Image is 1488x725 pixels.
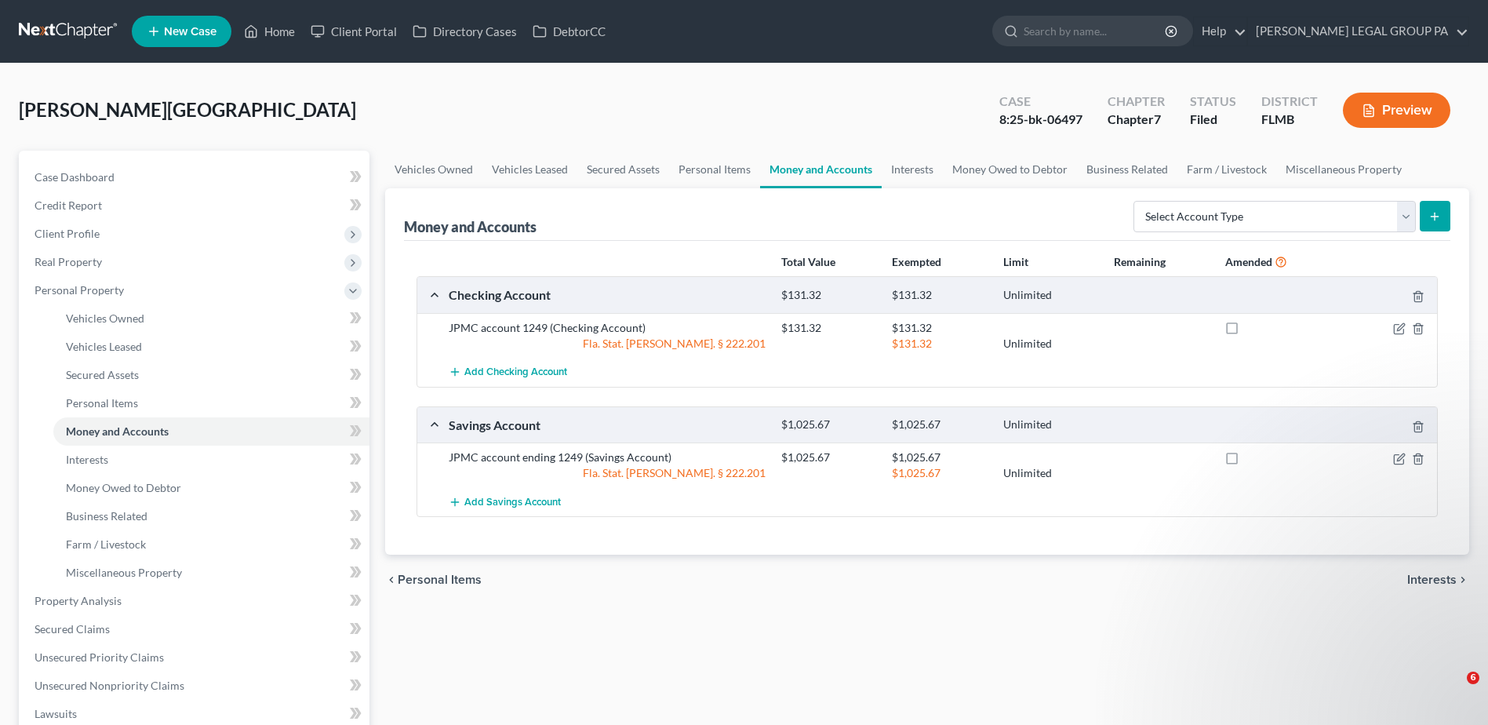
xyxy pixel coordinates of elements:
div: Filed [1190,111,1236,129]
button: Preview [1343,93,1450,128]
span: Interests [66,453,108,466]
div: $131.32 [773,320,884,336]
a: Interests [882,151,943,188]
span: [PERSON_NAME][GEOGRAPHIC_DATA] [19,98,356,121]
span: Secured Assets [66,368,139,381]
a: Unsecured Nonpriority Claims [22,672,369,700]
span: New Case [164,26,216,38]
span: 6 [1467,672,1479,684]
iframe: Intercom live chat [1435,672,1472,709]
strong: Amended [1225,255,1272,268]
div: Savings Account [441,417,773,433]
div: Checking Account [441,286,773,303]
div: $1,025.67 [884,450,995,465]
span: Credit Report [35,199,102,212]
strong: Remaining [1114,255,1166,268]
span: Personal Property [35,283,124,297]
div: $131.32 [884,320,995,336]
input: Search by name... [1024,16,1167,46]
div: District [1261,93,1318,111]
a: Vehicles Leased [482,151,577,188]
a: Miscellaneous Property [1276,151,1411,188]
div: Status [1190,93,1236,111]
a: Vehicles Owned [385,151,482,188]
a: Directory Cases [405,17,525,46]
span: Vehicles Owned [66,311,144,325]
a: [PERSON_NAME] LEGAL GROUP PA [1248,17,1468,46]
span: Vehicles Leased [66,340,142,353]
span: Case Dashboard [35,170,115,184]
span: Personal Items [398,574,482,586]
span: Secured Claims [35,622,110,636]
a: DebtorCC [525,17,613,46]
div: Fla. Stat. [PERSON_NAME]. § 222.201 [441,336,773,352]
a: Credit Report [22,191,369,220]
a: Vehicles Leased [53,333,369,361]
a: Case Dashboard [22,163,369,191]
a: Personal Items [53,389,369,417]
div: Chapter [1108,93,1165,111]
div: 8:25-bk-06497 [999,111,1082,129]
a: Business Related [1077,151,1177,188]
span: Miscellaneous Property [66,566,182,579]
a: Home [236,17,303,46]
div: $1,025.67 [884,417,995,432]
button: Add Savings Account [449,487,561,516]
i: chevron_left [385,574,398,586]
div: $131.32 [884,336,995,352]
strong: Limit [1003,255,1028,268]
div: Unlimited [995,417,1106,432]
a: Farm / Livestock [53,530,369,559]
div: Unlimited [995,465,1106,481]
a: Miscellaneous Property [53,559,369,587]
div: Chapter [1108,111,1165,129]
div: $1,025.67 [884,465,995,481]
a: Personal Items [669,151,760,188]
a: Property Analysis [22,587,369,615]
div: Unlimited [995,288,1106,303]
span: Unsecured Priority Claims [35,650,164,664]
span: Client Profile [35,227,100,240]
span: Unsecured Nonpriority Claims [35,679,184,692]
span: Add Savings Account [464,496,561,508]
div: Fla. Stat. [PERSON_NAME]. § 222.201 [441,465,773,481]
a: Secured Assets [577,151,669,188]
span: Personal Items [66,396,138,410]
span: Real Property [35,255,102,268]
div: $1,025.67 [773,417,884,432]
a: Secured Claims [22,615,369,643]
span: Lawsuits [35,707,77,720]
strong: Exempted [892,255,941,268]
span: Add Checking Account [464,366,567,379]
span: Money Owed to Debtor [66,481,181,494]
div: $131.32 [773,288,884,303]
span: Property Analysis [35,594,122,607]
div: Case [999,93,1082,111]
span: Farm / Livestock [66,537,146,551]
a: Unsecured Priority Claims [22,643,369,672]
a: Secured Assets [53,361,369,389]
a: Money and Accounts [53,417,369,446]
span: Money and Accounts [66,424,169,438]
div: Money and Accounts [404,217,537,236]
a: Money Owed to Debtor [943,151,1077,188]
div: JPMC account 1249 (Checking Account) [441,320,773,336]
div: FLMB [1261,111,1318,129]
div: Unlimited [995,336,1106,352]
a: Help [1194,17,1246,46]
span: Business Related [66,509,147,523]
div: $131.32 [884,288,995,303]
div: JPMC account ending 1249 (Savings Account) [441,450,773,465]
span: 7 [1154,111,1161,126]
button: Add Checking Account [449,358,567,387]
a: Farm / Livestock [1177,151,1276,188]
a: Vehicles Owned [53,304,369,333]
div: $1,025.67 [773,450,884,465]
a: Business Related [53,502,369,530]
strong: Total Value [781,255,835,268]
button: chevron_left Personal Items [385,574,482,586]
a: Money Owed to Debtor [53,474,369,502]
a: Client Portal [303,17,405,46]
a: Money and Accounts [760,151,882,188]
a: Interests [53,446,369,474]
